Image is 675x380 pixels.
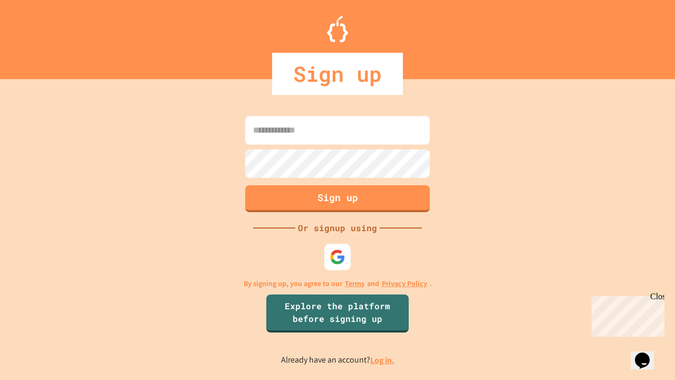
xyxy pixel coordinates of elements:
[587,292,664,337] iframe: chat widget
[345,278,364,289] a: Terms
[244,278,432,289] p: By signing up, you agree to our and .
[4,4,73,67] div: Chat with us now!Close
[281,354,394,367] p: Already have an account?
[295,222,380,234] div: Or signup using
[327,16,348,42] img: Logo.svg
[266,294,409,332] a: Explore the platform before signing up
[272,53,403,95] div: Sign up
[631,338,664,369] iframe: chat widget
[382,278,427,289] a: Privacy Policy
[245,185,430,212] button: Sign up
[370,355,394,366] a: Log in.
[330,249,345,265] img: google-icon.svg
